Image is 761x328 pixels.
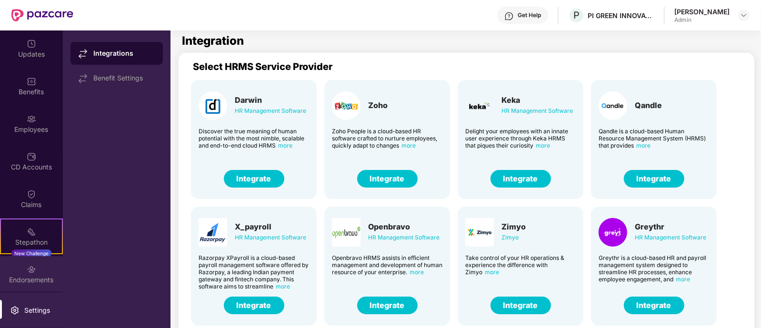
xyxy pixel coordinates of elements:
[93,74,155,82] div: Benefit Settings
[491,297,551,314] button: Integrate
[674,16,730,24] div: Admin
[588,11,654,20] div: PI GREEN INNOVATIONS PRIVATE LIMITED
[518,11,541,19] div: Get Help
[599,128,709,149] div: Qandle is a cloud-based Human Resource Management System (HRMS) that provides
[21,306,53,315] div: Settings
[599,91,627,120] img: Card Logo
[635,222,706,231] div: Greythr
[27,77,36,86] img: svg+xml;base64,PHN2ZyBpZD0iQmVuZWZpdHMiIHhtbG5zPSJodHRwOi8vd3d3LnczLm9yZy8yMDAwL3N2ZyIgd2lkdGg9Ij...
[465,254,576,276] div: Take control of your HR operations & experience the difference with Zimyo
[357,170,418,188] button: Integrate
[624,170,684,188] button: Integrate
[235,95,306,105] div: Darwin
[676,276,690,283] span: more
[465,128,576,149] div: Delight your employees with an innate user experience through Keka HRMS that piques their curiosity
[635,232,706,243] div: HR Management Software
[401,142,416,149] span: more
[11,9,73,21] img: New Pazcare Logo
[368,222,440,231] div: Openbravo
[1,238,62,247] div: Stepathon
[199,254,309,290] div: Razorpay XPayroll is a cloud-based payroll management software offered by Razorpay, a leading Ind...
[501,106,573,116] div: HR Management Software
[485,268,499,276] span: more
[410,268,424,276] span: more
[332,128,442,149] div: Zoho People is a cloud-based HR software crafted to nurture employees, quickly adapt to changes
[78,49,88,59] img: svg+xml;base64,PHN2ZyB4bWxucz0iaHR0cDovL3d3dy53My5vcmcvMjAwMC9zdmciIHdpZHRoPSIxNy44MzIiIGhlaWdodD...
[235,232,306,243] div: HR Management Software
[182,35,244,47] h1: Integration
[27,114,36,124] img: svg+xml;base64,PHN2ZyBpZD0iRW1wbG95ZWVzIiB4bWxucz0iaHR0cDovL3d3dy53My5vcmcvMjAwMC9zdmciIHdpZHRoPS...
[278,142,292,149] span: more
[224,297,284,314] button: Integrate
[573,10,580,21] span: P
[27,152,36,161] img: svg+xml;base64,PHN2ZyBpZD0iQ0RfQWNjb3VudHMiIGRhdGEtbmFtZT0iQ0QgQWNjb3VudHMiIHhtbG5zPSJodHRwOi8vd3...
[276,283,290,290] span: more
[11,249,51,257] div: New Challenge
[635,100,662,110] div: Qandle
[624,297,684,314] button: Integrate
[332,254,442,276] div: Openbravo HRMS assists in efficient management and development of human resource of your enterprise.
[536,142,550,149] span: more
[599,254,709,283] div: Greythr is a cloud-based HR and payroll management system designed to streamline HR processes, en...
[491,170,551,188] button: Integrate
[599,218,627,247] img: Card Logo
[199,128,309,149] div: Discover the true meaning of human potential with the most nimble, scalable and end-to-end cloud ...
[10,306,20,315] img: svg+xml;base64,PHN2ZyBpZD0iU2V0dGluZy0yMHgyMCIgeG1sbnM9Imh0dHA6Ly93d3cudzMub3JnLzIwMDAvc3ZnIiB3aW...
[357,297,418,314] button: Integrate
[504,11,514,21] img: svg+xml;base64,PHN2ZyBpZD0iSGVscC0zMngzMiIgeG1sbnM9Imh0dHA6Ly93d3cudzMub3JnLzIwMDAvc3ZnIiB3aWR0aD...
[199,91,227,120] img: Card Logo
[199,218,227,247] img: Card Logo
[93,49,155,58] div: Integrations
[501,232,526,243] div: Zimyo
[740,11,748,19] img: svg+xml;base64,PHN2ZyBpZD0iRHJvcGRvd24tMzJ4MzIiIHhtbG5zPSJodHRwOi8vd3d3LnczLm9yZy8yMDAwL3N2ZyIgd2...
[332,218,360,247] img: Card Logo
[224,170,284,188] button: Integrate
[636,142,651,149] span: more
[27,39,36,49] img: svg+xml;base64,PHN2ZyBpZD0iVXBkYXRlZCIgeG1sbnM9Imh0dHA6Ly93d3cudzMub3JnLzIwMDAvc3ZnIiB3aWR0aD0iMj...
[501,95,573,105] div: Keka
[27,227,36,237] img: svg+xml;base64,PHN2ZyB4bWxucz0iaHR0cDovL3d3dy53My5vcmcvMjAwMC9zdmciIHdpZHRoPSIyMSIgaGVpZ2h0PSIyMC...
[368,100,388,110] div: Zoho
[27,189,36,199] img: svg+xml;base64,PHN2ZyBpZD0iQ2xhaW0iIHhtbG5zPSJodHRwOi8vd3d3LnczLm9yZy8yMDAwL3N2ZyIgd2lkdGg9IjIwIi...
[465,91,494,120] img: Card Logo
[332,91,360,120] img: Card Logo
[465,218,494,247] img: Card Logo
[501,222,526,231] div: Zimyo
[27,265,36,274] img: svg+xml;base64,PHN2ZyBpZD0iRW5kb3JzZW1lbnRzIiB4bWxucz0iaHR0cDovL3d3dy53My5vcmcvMjAwMC9zdmciIHdpZH...
[235,222,306,231] div: X_payroll
[78,74,88,83] img: svg+xml;base64,PHN2ZyB4bWxucz0iaHR0cDovL3d3dy53My5vcmcvMjAwMC9zdmciIHdpZHRoPSIxNy44MzIiIGhlaWdodD...
[674,7,730,16] div: [PERSON_NAME]
[368,232,440,243] div: HR Management Software
[235,106,306,116] div: HR Management Software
